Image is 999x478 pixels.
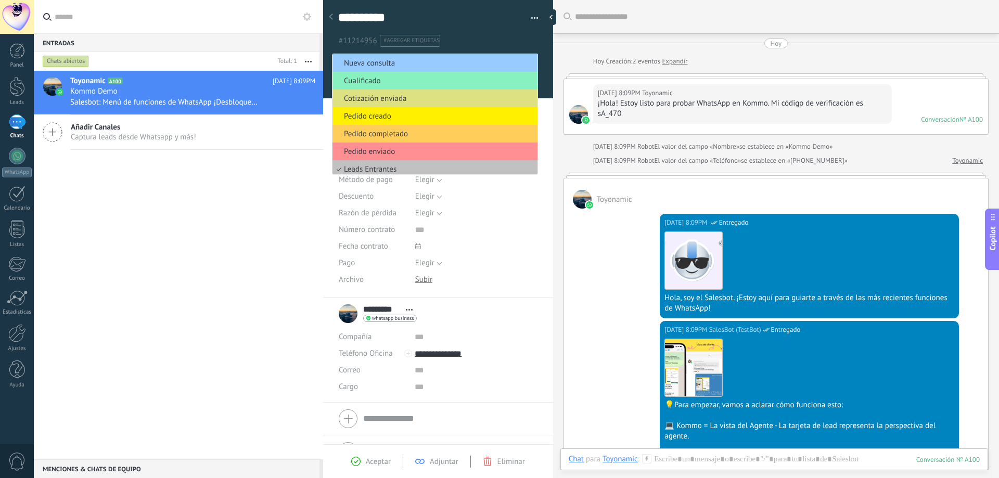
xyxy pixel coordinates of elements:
[959,115,983,124] div: № A100
[2,275,32,282] div: Correo
[597,195,632,204] span: Toyonamic
[332,76,534,86] span: Cualificado
[709,325,761,335] span: SalesBot (TestBot)
[34,71,323,114] a: avatariconToyonamicA100[DATE] 8:09PMKommo DemoSalesbot: Menú de funciones de WhatsApp ¡Desbloquea...
[569,105,588,124] span: Toyonamic
[297,52,319,71] button: Más
[366,457,391,467] span: Aceptar
[339,205,407,222] div: Razón de pérdida
[415,172,442,188] button: Elegir
[70,76,106,86] span: Toyonamic
[332,164,534,174] span: Leads Entrantes
[586,201,593,209] img: waba.svg
[2,133,32,139] div: Chats
[664,400,954,410] div: 💡Para empezar, vamos a aclarar cómo funciona esto:
[598,98,888,119] div: ¡Hola! Estoy listo para probar WhatsApp en Kommo. Mi código de verificación es sA_470
[593,56,606,67] div: Hoy
[339,259,355,267] span: Pago
[332,129,534,139] span: Pedido completado
[273,76,315,86] span: [DATE] 8:09PM
[2,62,32,69] div: Panel
[598,88,642,98] div: [DATE] 8:09PM
[2,309,32,316] div: Estadísticas
[642,88,673,98] span: Toyonamic
[921,115,959,124] div: Conversación
[739,141,832,152] span: se establece en «Kommo Demo»
[415,205,442,222] button: Elegir
[665,232,722,289] img: 183.png
[71,122,196,132] span: Añadir Canales
[70,86,118,97] span: Kommo Demo
[332,58,534,68] span: Nueva consulta
[637,142,654,151] span: Robot
[665,339,722,396] img: c9362ccf-807e-4864-9b0c-4dd7fbb5e53d
[415,175,434,185] span: Elegir
[586,454,600,464] span: para
[332,147,534,157] span: Pedido enviado
[34,459,319,478] div: Menciones & Chats de equipo
[339,242,388,250] span: Fecha contrato
[2,167,32,177] div: WhatsApp
[2,99,32,106] div: Leads
[339,36,377,46] span: #11214956
[662,56,687,67] a: Expandir
[2,382,32,389] div: Ayuda
[593,56,688,67] div: Creación:
[771,38,782,48] div: Hoy
[664,325,709,335] div: [DATE] 8:09PM
[384,37,440,44] span: #agregar etiquetas
[339,209,396,217] span: Razón de pérdida
[339,383,358,391] span: Cargo
[415,188,442,205] button: Elegir
[339,188,407,205] div: Descuento
[415,258,434,268] span: Elegir
[430,457,458,467] span: Adjuntar
[274,56,297,67] div: Total: 1
[771,325,801,335] span: Entregado
[339,192,374,200] span: Descuento
[332,94,534,104] span: Cotización enviada
[43,55,89,68] div: Chats abiertos
[664,293,954,314] div: Hola, soy el Salesbot. ¡Estoy aquí para guiarte a través de las más recientes funciones de WhatsApp!
[56,88,63,96] img: icon
[339,276,364,283] span: Archivo
[741,156,848,166] span: se establece en «[PHONE_NUMBER]»
[339,345,393,362] button: Teléfono Oficina
[372,316,414,321] span: whatsapp business
[637,156,654,165] span: Robot
[952,156,983,166] a: Toyonamic
[339,238,407,255] div: Fecha contrato
[415,191,434,201] span: Elegir
[339,329,407,345] div: Compañía
[339,176,393,184] span: Método de pago
[34,33,319,52] div: Entradas
[339,172,407,188] div: Método de pago
[916,455,980,464] div: 100
[332,111,534,121] span: Pedido creado
[582,117,590,124] img: waba.svg
[70,97,258,107] span: Salesbot: Menú de funciones de WhatsApp ¡Desbloquea la mensajería mejorada en WhatsApp! Haz clic ...
[339,362,361,379] button: Correo
[632,56,660,67] span: 2 eventos
[988,226,998,250] span: Copilot
[593,141,637,152] div: [DATE] 8:09PM
[638,454,639,464] span: :
[2,241,32,248] div: Listas
[71,132,196,142] span: Captura leads desde Whatsapp y más!
[546,9,556,25] div: Ocultar
[339,348,393,358] span: Teléfono Oficina
[108,77,123,84] span: A100
[2,345,32,352] div: Ajustes
[339,365,361,375] span: Correo
[603,454,638,463] div: Toyonamic
[655,141,739,152] span: El valor del campo «Nombre»
[339,226,395,234] span: Número contrato
[339,379,407,395] div: Cargo
[664,217,709,228] div: [DATE] 8:09PM
[573,190,592,209] span: Toyonamic
[2,205,32,212] div: Calendario
[415,255,442,272] button: Elegir
[339,255,407,272] div: Pago
[339,272,407,288] div: Archivo
[719,217,749,228] span: Entregado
